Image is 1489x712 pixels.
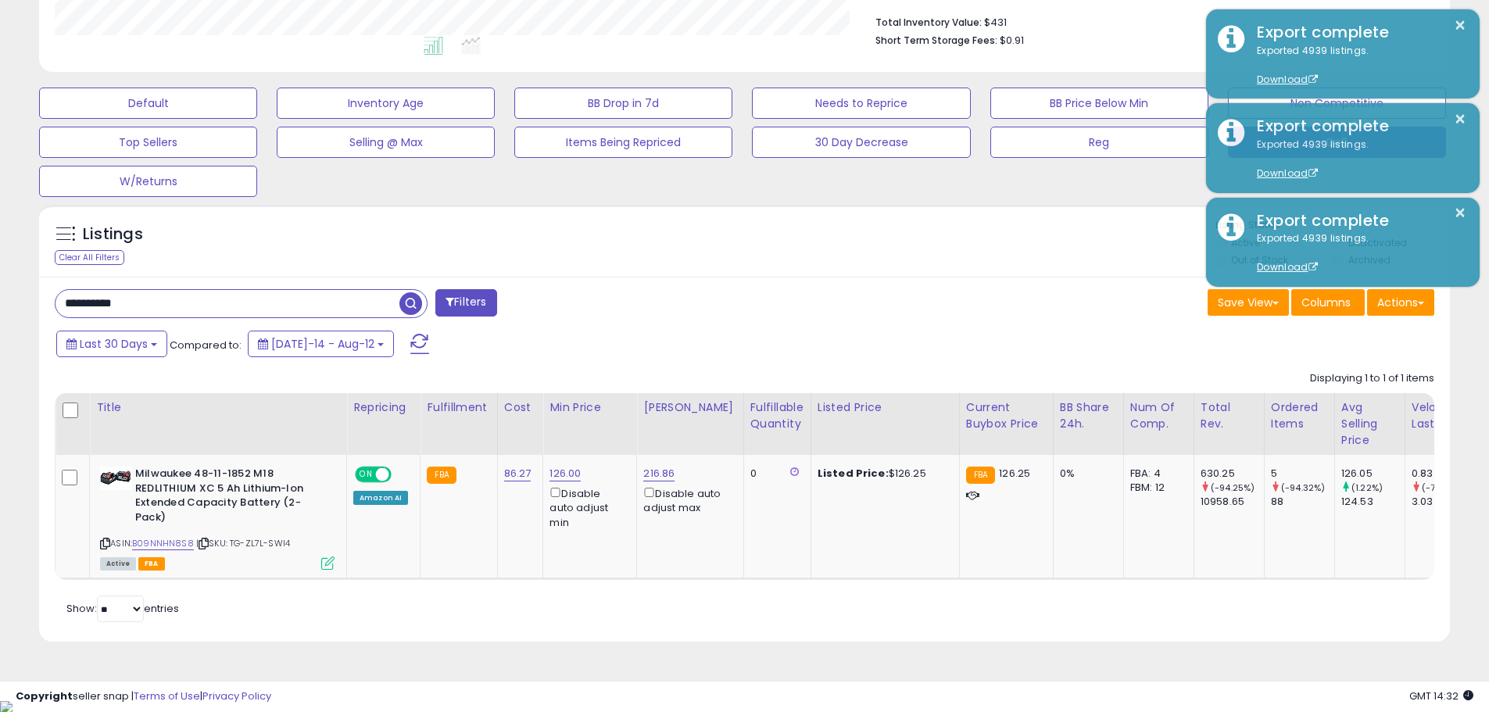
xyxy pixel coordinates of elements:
[427,467,456,484] small: FBA
[504,399,537,416] div: Cost
[39,88,257,119] button: Default
[818,399,953,416] div: Listed Price
[1130,467,1182,481] div: FBA: 4
[1130,399,1187,432] div: Num of Comp.
[514,88,732,119] button: BB Drop in 7d
[549,466,581,481] a: 126.00
[966,467,995,484] small: FBA
[750,467,799,481] div: 0
[202,689,271,703] a: Privacy Policy
[56,331,167,357] button: Last 30 Days
[1257,166,1318,180] a: Download
[1271,399,1328,432] div: Ordered Items
[1245,115,1468,138] div: Export complete
[353,491,408,505] div: Amazon AI
[1201,495,1264,509] div: 10958.65
[248,331,394,357] button: [DATE]-14 - Aug-12
[1422,481,1463,494] small: (-72.61%)
[55,250,124,265] div: Clear All Filters
[16,689,73,703] strong: Copyright
[1201,467,1264,481] div: 630.25
[1341,467,1405,481] div: 126.05
[427,399,490,416] div: Fulfillment
[83,224,143,245] h5: Listings
[1367,289,1434,316] button: Actions
[1291,289,1365,316] button: Columns
[1412,399,1469,432] div: Velocity Last 30d
[1271,467,1334,481] div: 5
[875,34,997,47] b: Short Term Storage Fees:
[196,537,290,549] span: | SKU: TG-ZL7L-SWI4
[1060,399,1117,432] div: BB Share 24h.
[752,127,970,158] button: 30 Day Decrease
[990,127,1208,158] button: Reg
[643,485,731,515] div: Disable auto adjust max
[1341,399,1398,449] div: Avg Selling Price
[271,336,374,352] span: [DATE]-14 - Aug-12
[818,466,889,481] b: Listed Price:
[39,127,257,158] button: Top Sellers
[750,399,804,432] div: Fulfillable Quantity
[1310,371,1434,386] div: Displaying 1 to 1 of 1 items
[353,399,413,416] div: Repricing
[818,467,947,481] div: $126.25
[1454,16,1466,35] button: ×
[1257,73,1318,86] a: Download
[990,88,1208,119] button: BB Price Below Min
[549,399,630,416] div: Min Price
[1454,203,1466,223] button: ×
[277,88,495,119] button: Inventory Age
[1257,260,1318,274] a: Download
[752,88,970,119] button: Needs to Reprice
[1130,481,1182,495] div: FBM: 12
[135,467,325,528] b: Milwaukee 48-11-1852 M18 REDLITHIUM XC 5 Ah Lithium-Ion Extended Capacity Battery (2-Pack)
[356,468,376,481] span: ON
[1454,109,1466,129] button: ×
[1245,138,1468,181] div: Exported 4939 listings.
[1281,481,1325,494] small: (-94.32%)
[504,466,532,481] a: 86.27
[875,16,982,29] b: Total Inventory Value:
[1245,231,1468,275] div: Exported 4939 listings.
[66,601,179,616] span: Show: entries
[138,557,165,571] span: FBA
[1245,44,1468,88] div: Exported 4939 listings.
[643,399,736,416] div: [PERSON_NAME]
[1341,495,1405,509] div: 124.53
[1412,467,1475,481] div: 0.83
[277,127,495,158] button: Selling @ Max
[96,399,340,416] div: Title
[1301,295,1351,310] span: Columns
[875,12,1423,30] li: $431
[999,466,1030,481] span: 126.25
[389,468,414,481] span: OFF
[16,689,271,704] div: seller snap | |
[435,289,496,317] button: Filters
[1351,481,1383,494] small: (1.22%)
[1060,467,1111,481] div: 0%
[1211,481,1255,494] small: (-94.25%)
[132,537,194,550] a: B09NNHN8S8
[1271,495,1334,509] div: 88
[1201,399,1258,432] div: Total Rev.
[80,336,148,352] span: Last 30 Days
[39,166,257,197] button: W/Returns
[1412,495,1475,509] div: 3.03
[966,399,1047,432] div: Current Buybox Price
[100,557,136,571] span: All listings currently available for purchase on Amazon
[1000,33,1024,48] span: $0.91
[1245,209,1468,232] div: Export complete
[549,485,625,530] div: Disable auto adjust min
[643,466,675,481] a: 216.86
[514,127,732,158] button: Items Being Repriced
[1208,289,1289,316] button: Save View
[170,338,242,352] span: Compared to:
[134,689,200,703] a: Terms of Use
[100,467,131,490] img: 41I70yRrt-L._SL40_.jpg
[1245,21,1468,44] div: Export complete
[100,467,335,568] div: ASIN:
[1409,689,1473,703] span: 2025-09-12 14:32 GMT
